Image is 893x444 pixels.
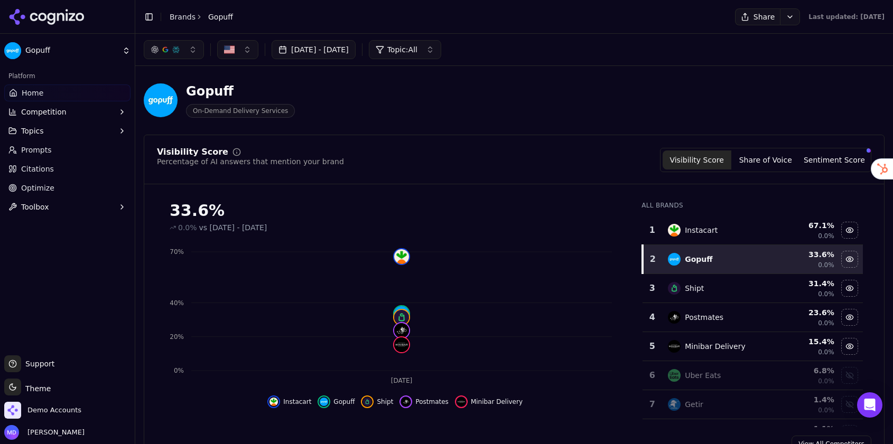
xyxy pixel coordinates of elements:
[685,370,721,381] div: Uber Eats
[399,395,449,408] button: Hide postmates data
[363,398,371,406] img: shipt
[818,290,834,298] span: 0.0%
[647,224,657,237] div: 1
[841,367,858,384] button: Show uber eats data
[21,145,52,155] span: Prompts
[643,245,863,274] tr: 2gopuffGopuff33.6%0.0%Hide gopuff data
[170,333,184,341] tspan: 20%
[685,283,704,294] div: Shipt
[21,202,49,212] span: Toolbox
[157,148,228,156] div: Visibility Score
[471,398,523,406] span: Minibar Delivery
[186,83,295,100] div: Gopuff
[361,395,393,408] button: Hide shipt data
[778,394,834,405] div: 1.4 %
[394,310,409,325] img: shipt
[178,222,197,233] span: 0.0%
[818,232,834,240] span: 0.0%
[377,398,393,406] span: Shipt
[170,12,233,22] nav: breadcrumb
[387,44,417,55] span: Topic: All
[778,423,834,434] div: 1.1 %
[841,309,858,326] button: Hide postmates data
[841,251,858,268] button: Hide gopuff data
[4,425,19,440] img: Melissa Dowd
[21,183,54,193] span: Optimize
[841,338,858,355] button: Hide minibar delivery data
[685,225,718,235] div: Instacart
[841,425,858,442] button: Show gorillas data
[643,216,863,245] tr: 1instacartInstacart67.1%0.0%Hide instacart data
[283,398,311,406] span: Instacart
[668,369,681,382] img: uber eats
[647,311,657,324] div: 4
[394,323,409,338] img: postmates
[647,398,657,411] div: 7
[778,365,834,376] div: 6.8 %
[668,224,681,237] img: instacart
[818,319,834,327] span: 0.0%
[21,107,67,117] span: Competition
[27,405,81,415] span: Demo Accounts
[333,398,355,406] span: Gopuff
[685,312,723,323] div: Postmates
[170,299,184,307] tspan: 40%
[818,377,834,385] span: 0.0%
[735,8,780,25] button: Share
[4,425,85,440] button: Open user button
[778,278,834,289] div: 31.4 %
[4,180,131,196] a: Optimize
[21,384,51,393] span: Theme
[455,395,523,408] button: Hide minibar delivery data
[157,156,344,167] div: Percentage of AI answers that mention your brand
[174,367,184,374] tspan: 0%
[415,398,449,406] span: Postmates
[668,340,681,353] img: minibar delivery
[25,46,118,55] span: Gopuff
[818,348,834,356] span: 0.0%
[4,68,131,84] div: Platform
[21,126,44,136] span: Topics
[23,428,85,437] span: [PERSON_NAME]
[208,12,233,22] span: Gopuff
[402,398,410,406] img: postmates
[224,44,235,55] img: US
[394,306,409,321] img: gopuff
[318,395,355,408] button: Hide gopuff data
[394,249,409,264] img: instacart
[778,249,834,260] div: 33.6 %
[170,13,196,21] a: Brands
[641,201,863,210] div: All Brands
[685,399,703,410] div: Getir
[4,160,131,177] a: Citations
[647,282,657,295] div: 3
[841,396,858,413] button: Show getir data
[648,253,657,266] div: 2
[643,274,863,303] tr: 3shiptShipt31.4%0.0%Hide shipt data
[21,164,54,174] span: Citations
[457,398,466,406] img: minibar delivery
[170,248,184,256] tspan: 70%
[818,261,834,269] span: 0.0%
[857,392,882,418] div: Open Intercom Messenger
[778,336,834,347] div: 15.4 %
[144,83,178,117] img: Gopuff
[668,311,681,324] img: postmates
[4,103,131,120] button: Competition
[4,122,131,139] button: Topics
[808,13,885,21] div: Last updated: [DATE]
[199,222,267,233] span: vs [DATE] - [DATE]
[4,402,21,419] img: Demo Accounts
[4,199,131,215] button: Toolbox
[4,402,81,419] button: Open organization switcher
[269,398,278,406] img: instacart
[643,390,863,419] tr: 7getirGetir1.4%0.0%Show getir data
[643,332,863,361] tr: 5minibar deliveryMinibar Delivery15.4%0.0%Hide minibar delivery data
[4,141,131,158] a: Prompts
[663,150,731,169] button: Visibility Score
[800,150,869,169] button: Sentiment Score
[731,150,800,169] button: Share of Voice
[841,222,858,239] button: Hide instacart data
[685,254,712,264] div: Gopuff
[647,340,657,353] div: 5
